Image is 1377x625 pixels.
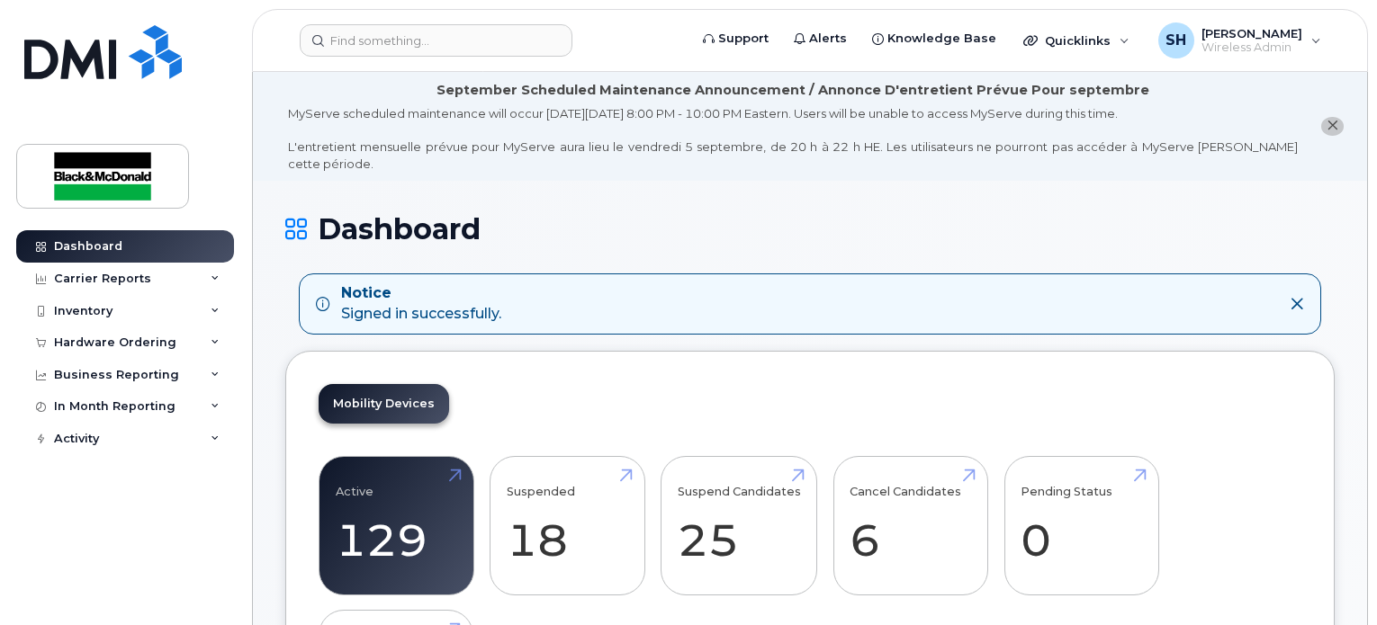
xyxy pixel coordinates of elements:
[285,213,1335,245] h1: Dashboard
[678,467,801,585] a: Suspend Candidates 25
[319,384,449,424] a: Mobility Devices
[288,105,1298,172] div: MyServe scheduled maintenance will occur [DATE][DATE] 8:00 PM - 10:00 PM Eastern. Users will be u...
[1021,467,1142,585] a: Pending Status 0
[341,283,501,325] div: Signed in successfully.
[507,467,628,585] a: Suspended 18
[1321,117,1344,136] button: close notification
[341,283,501,304] strong: Notice
[336,467,457,585] a: Active 129
[850,467,971,585] a: Cancel Candidates 6
[436,81,1149,100] div: September Scheduled Maintenance Announcement / Annonce D'entretient Prévue Pour septembre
